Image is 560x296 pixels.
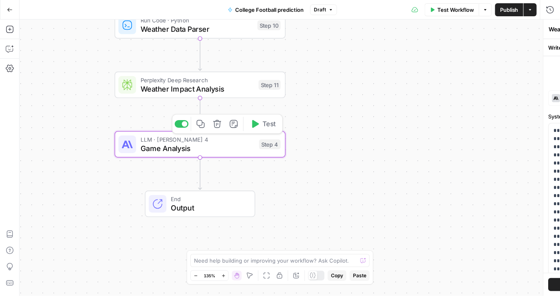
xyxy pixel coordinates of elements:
[141,143,255,154] span: Game Analysis
[235,6,304,14] span: College Football prediction
[141,16,253,25] span: Run Code · Python
[141,24,253,35] span: Weather Data Parser
[258,80,280,90] div: Step 11
[171,195,246,204] span: End
[437,6,474,14] span: Test Workflow
[198,158,202,190] g: Edge from step_4 to end
[141,83,254,94] span: Weather Impact Analysis
[262,119,276,129] span: Test
[141,75,254,84] span: Perplexity Deep Research
[115,12,286,39] div: Run Code · PythonWeather Data ParserStep 10
[246,117,280,131] button: Test
[171,202,246,213] span: Output
[310,4,337,15] button: Draft
[258,20,281,30] div: Step 10
[115,131,286,158] div: LLM · [PERSON_NAME] 4Game AnalysisStep 4Test
[204,272,215,279] span: 135%
[259,139,281,149] div: Step 4
[500,6,518,14] span: Publish
[425,3,479,16] button: Test Workflow
[495,3,523,16] button: Publish
[314,6,326,13] span: Draft
[198,38,202,70] g: Edge from step_10 to step_11
[115,191,286,217] div: EndOutput
[223,3,309,16] button: College Football prediction
[141,135,255,144] span: LLM · [PERSON_NAME] 4
[115,72,286,98] div: Perplexity Deep ResearchWeather Impact AnalysisStep 11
